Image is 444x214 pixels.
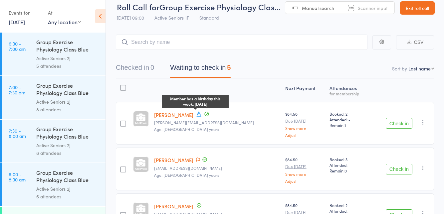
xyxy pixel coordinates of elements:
[285,111,324,137] div: $84.50
[302,5,334,11] span: Manual search
[358,5,388,11] span: Scanner input
[154,111,193,118] a: [PERSON_NAME]
[330,111,368,117] span: Booked: 2
[330,162,368,168] span: Attended: -
[400,1,435,15] a: Exit roll call
[9,7,41,18] div: Events for
[392,65,407,72] label: Sort by
[330,91,368,96] div: for membership
[116,60,154,78] button: Checked in0
[330,117,368,122] span: Attended: -
[154,120,280,125] small: warwick.finney@bigpond.com
[36,125,100,142] div: Group Exercise Physiology Class Blue Room
[36,142,100,149] div: Active Seniors 2J
[154,126,219,132] span: Age: [DEMOGRAPHIC_DATA] years
[344,168,347,173] span: 0
[2,76,106,119] a: 7:00 -7:30 amGroup Exercise Physiology Class Blue RoomActive Seniors 2J8 attendees
[150,64,154,71] div: 0
[408,65,431,72] div: Last name
[199,14,219,21] span: Standard
[117,14,144,21] span: [DATE] 09:00
[285,157,324,183] div: $84.50
[285,164,324,169] small: Due [DATE]
[36,193,100,200] div: 6 attendees
[9,84,25,95] time: 7:00 - 7:30 am
[154,14,189,21] span: Active Seniors 1F
[36,82,100,98] div: Group Exercise Physiology Class Blue Room
[9,171,26,182] time: 8:00 - 8:30 am
[9,41,26,52] time: 6:30 - 7:00 am
[285,133,324,137] a: Adjust
[162,95,229,108] div: Member has a birthday this week: [DATE]
[330,208,368,214] span: Attended: -
[154,203,193,210] a: [PERSON_NAME]
[285,172,324,176] a: Show more
[48,18,81,26] div: Any location
[170,60,231,78] button: Waiting to check in5
[117,1,159,12] span: Roll Call for
[36,106,100,113] div: 8 attendees
[36,149,100,157] div: 8 attendees
[48,7,81,18] div: At
[2,33,106,75] a: 6:30 -7:00 amGroup Exercise Physiology Class Blue RoomActive Seniors 2J5 attendees
[2,120,106,162] a: 7:30 -8:00 amGroup Exercise Physiology Class Blue RoomActive Seniors 2J8 attendees
[36,98,100,106] div: Active Seniors 2J
[386,164,412,174] button: Check in
[9,128,26,139] time: 7:30 - 8:00 am
[36,38,100,54] div: Group Exercise Physiology Class Blue Room
[330,168,368,173] span: Remain:
[330,202,368,208] span: Booked: 2
[285,179,324,183] a: Adjust
[386,118,412,129] button: Check in
[227,64,231,71] div: 5
[154,166,280,170] small: mehravar2007@gmail.com
[396,35,434,50] button: CSV
[2,163,106,206] a: 8:00 -8:30 amGroup Exercise Physiology Class Blue RoomActive Seniors 2J6 attendees
[36,54,100,62] div: Active Seniors 2J
[36,185,100,193] div: Active Seniors 2J
[330,157,368,162] span: Booked: 3
[36,62,100,70] div: 5 attendees
[283,81,327,99] div: Next Payment
[344,122,346,128] span: 1
[285,126,324,130] a: Show more
[154,172,219,178] span: Age: [DEMOGRAPHIC_DATA] years
[327,81,370,99] div: Atten­dances
[285,119,324,123] small: Due [DATE]
[154,157,193,163] a: [PERSON_NAME]
[9,18,25,26] a: [DATE]
[36,169,100,185] div: Group Exercise Physiology Class Blue Room
[159,1,280,12] span: Group Exercise Physiology Clas…
[330,122,368,128] span: Remain:
[116,35,367,50] input: Search by name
